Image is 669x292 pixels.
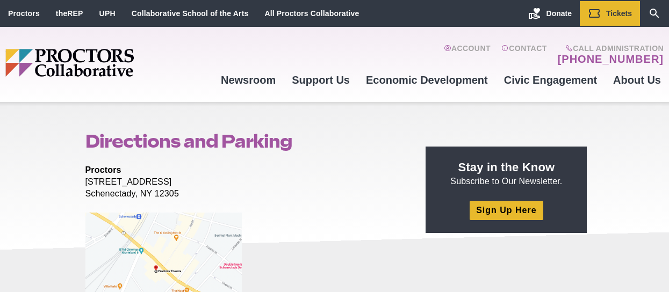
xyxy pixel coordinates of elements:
[132,9,249,18] a: Collaborative School of the Arts
[640,1,669,26] a: Search
[558,53,664,65] a: [PHONE_NUMBER]
[213,65,284,94] a: Newsroom
[99,9,116,18] a: UPH
[458,160,555,174] strong: Stay in the Know
[520,1,580,26] a: Donate
[444,44,491,65] a: Account
[85,165,121,174] strong: Proctors
[546,9,572,18] span: Donate
[85,131,401,151] h1: Directions and Parking
[284,65,358,94] a: Support Us
[496,65,605,94] a: Civic Engagement
[606,9,632,18] span: Tickets
[580,1,640,26] a: Tickets
[85,164,401,200] p: [STREET_ADDRESS] Schenectady, NY 12305
[8,9,40,18] a: Proctors
[56,9,83,18] a: theREP
[605,65,669,94] a: About Us
[438,159,574,187] p: Subscribe to Our Newsletter.
[470,201,543,220] a: Sign Up Here
[501,44,547,65] a: Contact
[5,49,213,76] img: Proctors logo
[358,65,496,94] a: Economic Development
[555,44,664,53] span: Call Administration
[264,9,359,18] a: All Proctors Collaborative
